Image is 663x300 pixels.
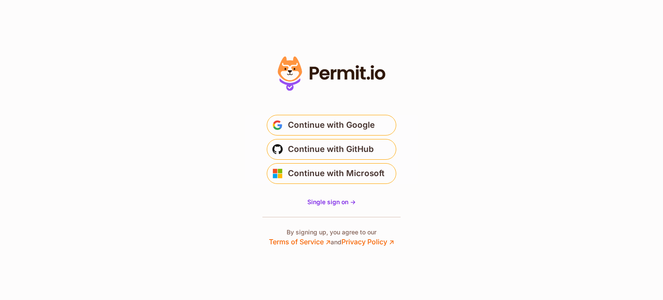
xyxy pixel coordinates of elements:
a: Privacy Policy ↗ [341,237,394,246]
button: Continue with GitHub [267,139,396,160]
span: Continue with Microsoft [288,167,385,180]
button: Continue with Google [267,115,396,136]
p: By signing up, you agree to our and [269,228,394,247]
span: Continue with Google [288,118,375,132]
span: Continue with GitHub [288,142,374,156]
a: Terms of Service ↗ [269,237,331,246]
a: Single sign on -> [307,198,356,206]
button: Continue with Microsoft [267,163,396,184]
